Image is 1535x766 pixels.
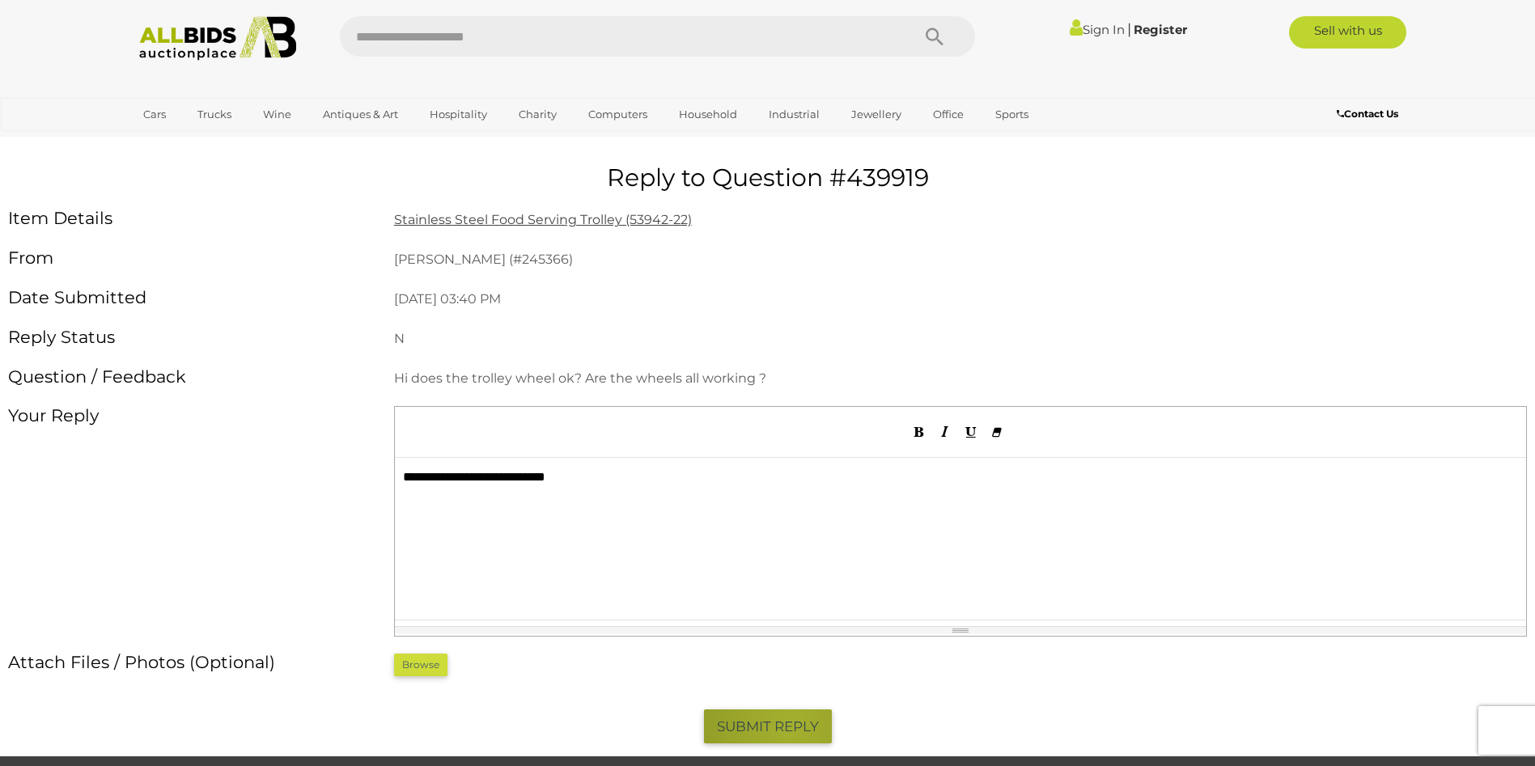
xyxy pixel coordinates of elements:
a: Sports [985,101,1039,128]
button: SUBMIT REPLY [704,709,832,744]
a: Trucks [187,101,242,128]
a: Cars [133,101,176,128]
div: resize [395,627,1526,634]
a: Sell with us [1289,16,1406,49]
a: Household [668,101,748,128]
a: Charity [508,101,567,128]
a: Computers [578,101,658,128]
a: Industrial [758,101,830,128]
a: Contact Us [1337,105,1402,123]
span: | [1127,20,1131,38]
a: Hospitality [419,101,498,128]
h1: Reply to Question #439919 [8,164,1527,191]
a: Sign In [1070,22,1125,37]
a: Stainless Steel Food Serving Trolley (53942-22) [394,212,692,227]
b: Contact Us [1337,108,1398,120]
a: Office [922,101,974,128]
a: [GEOGRAPHIC_DATA] [133,128,269,154]
button: Search [894,16,975,57]
a: Antiques & Art [312,101,409,128]
img: Allbids.com.au [130,16,306,61]
div: Browse [394,654,447,676]
a: Wine [252,101,302,128]
a: Jewellery [841,101,912,128]
a: Register [1134,22,1187,37]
